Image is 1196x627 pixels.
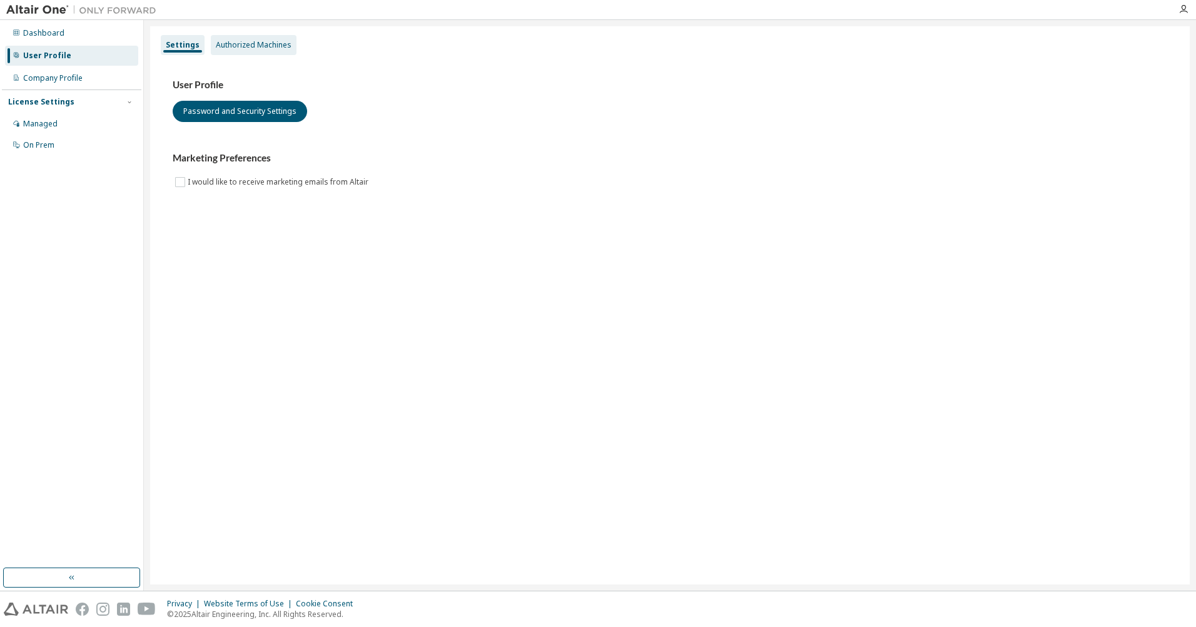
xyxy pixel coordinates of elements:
button: Password and Security Settings [173,101,307,122]
img: instagram.svg [96,603,109,616]
h3: Marketing Preferences [173,152,1167,165]
img: facebook.svg [76,603,89,616]
label: I would like to receive marketing emails from Altair [188,175,371,190]
p: © 2025 Altair Engineering, Inc. All Rights Reserved. [167,609,360,619]
div: Authorized Machines [216,40,291,50]
div: Company Profile [23,73,83,83]
div: On Prem [23,140,54,150]
div: Dashboard [23,28,64,38]
img: youtube.svg [138,603,156,616]
img: Altair One [6,4,163,16]
img: linkedin.svg [117,603,130,616]
div: License Settings [8,97,74,107]
div: Settings [166,40,200,50]
h3: User Profile [173,79,1167,91]
div: Website Terms of Use [204,599,296,609]
div: Privacy [167,599,204,609]
div: Cookie Consent [296,599,360,609]
img: altair_logo.svg [4,603,68,616]
div: Managed [23,119,58,129]
div: User Profile [23,51,71,61]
